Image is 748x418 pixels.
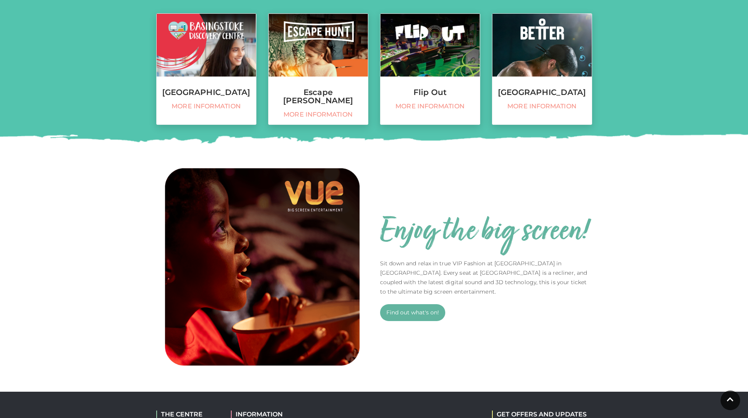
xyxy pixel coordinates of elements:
h2: INFORMATION [231,411,331,418]
h2: Enjoy the big screen! [380,213,589,251]
img: Vue.png [156,161,368,373]
a: Find out what's on! [380,304,445,321]
span: More information [496,102,588,110]
h3: [GEOGRAPHIC_DATA] [492,88,592,97]
h3: [GEOGRAPHIC_DATA] [157,88,256,97]
span: More information [384,102,476,110]
h3: Escape [PERSON_NAME] [269,88,368,105]
h2: THE CENTRE [156,411,219,418]
h3: Flip Out [380,88,480,97]
span: More information [272,111,364,119]
img: Escape Hunt, Festival Place, Basingstoke [269,14,368,77]
p: Sit down and relax in true VIP Fashion at [GEOGRAPHIC_DATA] in [GEOGRAPHIC_DATA]. Every seat at [... [380,259,592,296]
span: More information [161,102,252,110]
h2: GET OFFERS AND UPDATES [492,411,587,418]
